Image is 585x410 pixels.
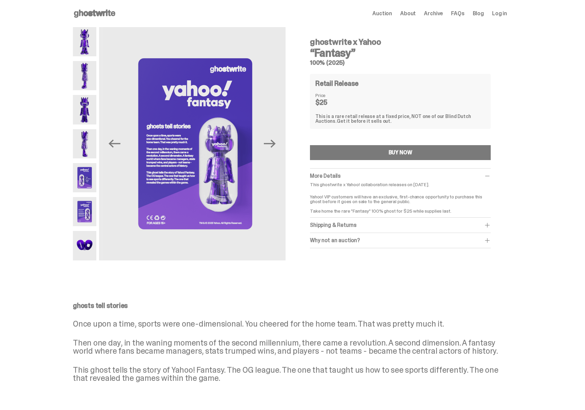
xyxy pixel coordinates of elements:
a: FAQs [451,11,464,16]
a: About [400,11,416,16]
img: Yahoo-HG---4.png [73,129,96,158]
h5: 100% (2025) [310,60,491,66]
img: Yahoo-HG---5.png [73,163,96,192]
button: Previous [107,136,122,151]
p: Once upon a time, sports were one-dimensional. You cheered for the home team. That was pretty muc... [73,320,507,328]
img: Yahoo-HG---7.png [73,231,96,260]
p: Yahoo! VIP customers will have an exclusive, first-chance opportunity to purchase this ghost befo... [310,190,491,213]
a: Log in [492,11,507,16]
h4: Retail Release [315,80,358,87]
img: Yahoo-HG---2.png [73,61,96,90]
a: Auction [372,11,392,16]
button: BUY NOW [310,145,491,160]
dd: $25 [315,99,349,106]
img: Yahoo-HG---6.png [73,197,96,226]
p: This ghostwrite x Yahoo! collaboration releases on [DATE]. [310,182,491,187]
span: Get it before it sells out. [337,118,392,124]
div: BUY NOW [389,150,412,155]
p: This ghost tells the story of Yahoo! Fantasy. The OG league. The one that taught us how to see sp... [73,366,507,382]
span: More Details [310,172,340,179]
p: ghosts tell stories [73,302,507,309]
a: Blog [473,11,484,16]
img: Yahoo-HG---6.png [102,27,289,260]
div: Shipping & Returns [310,222,491,229]
img: Yahoo-HG---3.png [73,95,96,124]
button: Next [262,136,277,151]
h3: “Fantasy” [310,47,491,58]
h4: ghostwrite x Yahoo [310,38,491,46]
p: Then one day, in the waning moments of the second millennium, there came a revolution. A second d... [73,339,507,355]
div: Why not an auction? [310,237,491,244]
img: Yahoo-HG---1.png [73,27,96,56]
a: Archive [424,11,443,16]
dt: Price [315,93,349,98]
div: This is a rare retail release at a fixed price, NOT one of our Blind Dutch Auctions. [315,114,485,123]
